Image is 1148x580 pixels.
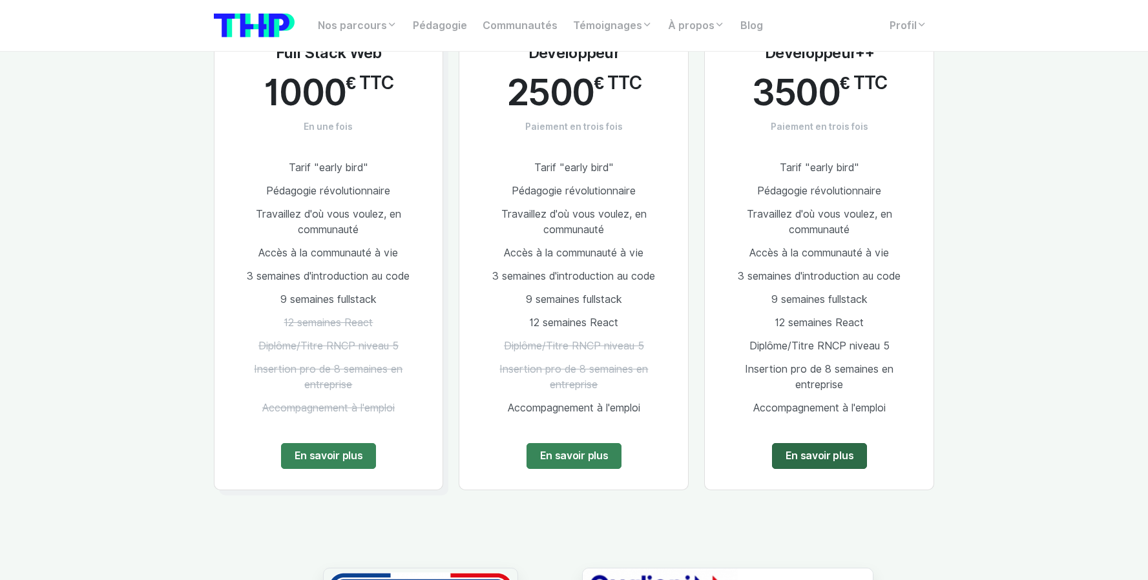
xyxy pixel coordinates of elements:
[594,72,641,94] span: € TTC
[281,443,377,469] a: En savoir plus
[346,72,393,94] span: € TTC
[525,120,623,133] span: Paiement en trois fois
[499,363,648,391] span: Insertion pro de 8 semaines en entreprise
[258,247,398,259] span: Accès à la communauté à vie
[310,13,405,39] a: Nos parcours
[738,270,901,282] span: 3 semaines d'introduction au code
[284,316,373,329] span: 12 semaines React
[765,44,874,63] h3: Développeur++
[840,72,887,94] span: € TTC
[534,161,614,174] span: Tarif "early bird"
[504,247,643,259] span: Accès à la communauté à vie
[258,340,399,352] span: Diplôme/Titre RNCP niveau 5
[266,185,390,197] span: Pédagogie révolutionnaire
[752,72,840,112] span: 3500
[304,120,353,133] span: En une fois
[492,270,655,282] span: 3 semaines d'introduction au code
[256,208,401,236] span: Travaillez d'où vous voulez, en communauté
[565,13,660,39] a: Témoignages
[529,316,618,329] span: 12 semaines React
[528,44,620,63] h3: Développeur
[506,72,594,112] span: 2500
[882,13,935,39] a: Profil
[276,44,382,63] h3: Full Stack Web
[749,340,890,352] span: Diplôme/Titre RNCP niveau 5
[747,208,892,236] span: Travaillez d'où vous voulez, en communauté
[247,270,410,282] span: 3 semaines d'introduction au code
[771,293,868,306] span: 9 semaines fullstack
[749,247,889,259] span: Accès à la communauté à vie
[405,13,475,39] a: Pédagogie
[289,161,368,174] span: Tarif "early bird"
[733,13,771,39] a: Blog
[512,185,636,197] span: Pédagogie révolutionnaire
[262,402,395,414] span: Accompagnement à l'emploi
[475,13,565,39] a: Communautés
[745,363,893,391] span: Insertion pro de 8 semaines en entreprise
[757,185,881,197] span: Pédagogie révolutionnaire
[280,293,377,306] span: 9 semaines fullstack
[264,72,346,112] span: 1000
[772,443,868,469] a: En savoir plus
[780,161,859,174] span: Tarif "early bird"
[753,402,886,414] span: Accompagnement à l'emploi
[501,208,647,236] span: Travaillez d'où vous voulez, en communauté
[214,14,295,37] img: logo
[526,293,622,306] span: 9 semaines fullstack
[504,340,644,352] span: Diplôme/Titre RNCP niveau 5
[660,13,733,39] a: À propos
[775,316,864,329] span: 12 semaines React
[771,120,868,133] span: Paiement en trois fois
[254,363,402,391] span: Insertion pro de 8 semaines en entreprise
[508,402,640,414] span: Accompagnement à l'emploi
[527,443,622,469] a: En savoir plus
